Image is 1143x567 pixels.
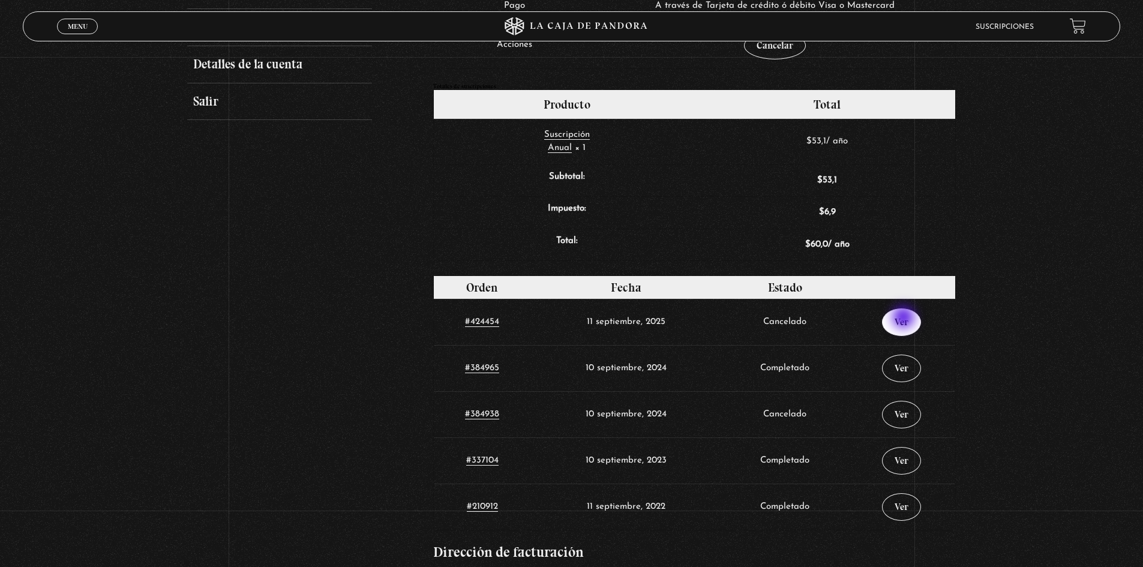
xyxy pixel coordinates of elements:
[819,208,836,217] span: 6,9
[721,345,848,391] td: Completado
[721,437,848,484] td: Completado
[434,22,595,68] td: Acciones
[433,83,956,89] h2: Totales de suscripciones
[882,401,921,428] a: Ver
[655,1,895,10] span: A través de Tarjeta de crédito ó débito Visa o Mastercard
[882,308,921,336] a: Ver
[976,23,1034,31] a: Suscripciones
[187,46,371,83] a: Detalles de la cuenta
[744,32,806,59] a: Cancelar
[586,456,667,465] time: 1694382474
[575,143,586,152] strong: × 1
[721,391,848,437] td: Cancelado
[1070,18,1086,34] a: View your shopping cart
[882,493,921,521] a: Ver
[700,229,955,261] td: / año
[700,90,955,119] th: Total
[768,280,802,295] span: Estado
[64,33,92,41] span: Cerrar
[700,119,955,164] td: / año
[805,240,828,249] span: 60,0
[467,502,498,512] a: #210912
[434,90,700,119] th: Producto
[187,9,371,46] a: Métodos de pago
[882,447,921,475] a: Ver
[465,364,499,373] a: #384965
[817,176,823,185] span: $
[434,164,700,197] th: Subtotal:
[544,130,590,154] a: Suscripción Anual
[434,196,700,229] th: Impuesto:
[806,137,812,146] span: $
[587,502,665,511] time: 1662879181
[466,456,499,466] a: #337104
[806,137,826,146] span: 53,1
[586,410,667,419] time: 1725987074
[817,176,837,185] span: 53,1
[68,23,88,30] span: Menu
[434,229,700,261] th: Total:
[611,280,641,295] span: Fecha
[805,240,811,249] span: $
[465,410,499,419] a: #384938
[819,208,824,217] span: $
[882,355,921,382] a: Ver
[586,364,667,373] time: 1725991674
[466,280,498,295] span: Orden
[721,484,848,530] td: Completado
[721,299,848,345] td: Cancelado
[433,545,956,559] h2: Dirección de facturación
[187,83,371,121] a: Salir
[465,317,499,327] a: #424454
[587,317,665,326] time: 1757573970
[544,130,590,139] span: Suscripción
